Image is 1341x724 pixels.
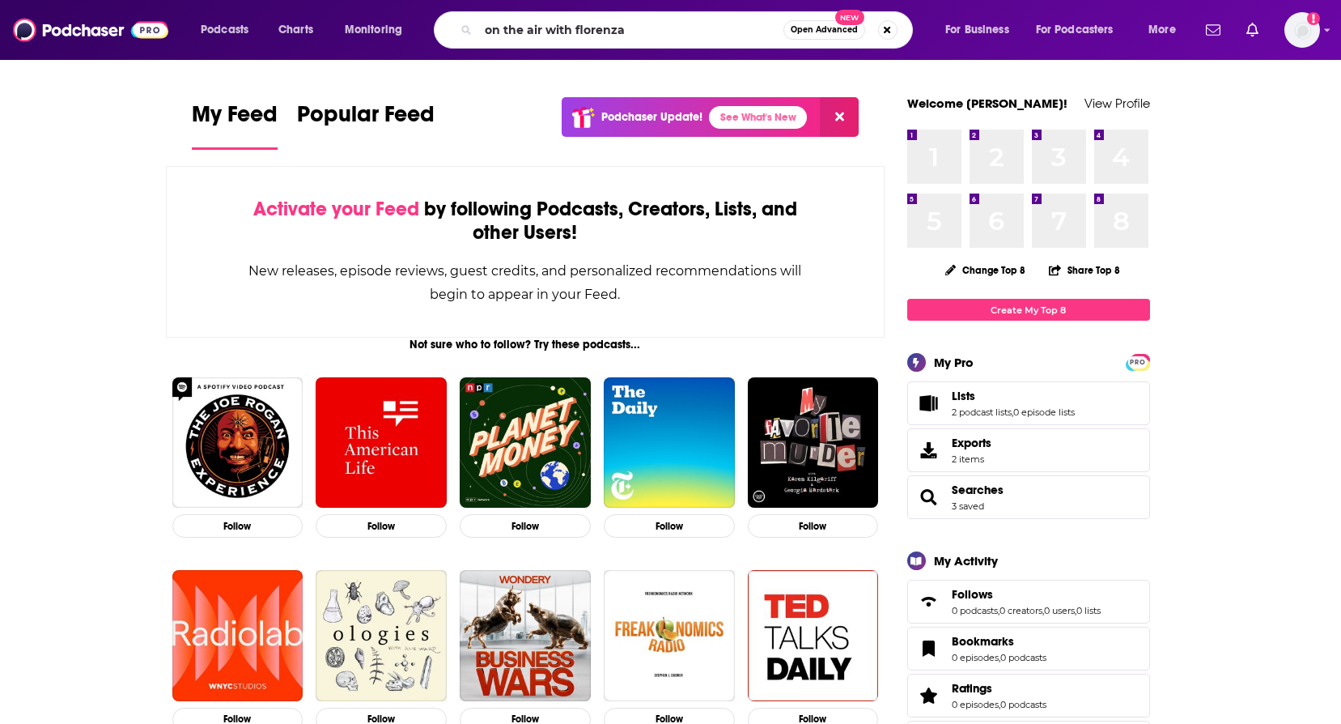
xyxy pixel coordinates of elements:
[907,627,1150,671] span: Bookmarks
[748,570,879,701] img: TED Talks Daily
[952,483,1004,497] a: Searches
[952,681,1046,696] a: Ratings
[189,17,269,43] button: open menu
[952,454,991,465] span: 2 items
[783,20,865,40] button: Open AdvancedNew
[166,338,885,351] div: Not sure who to follow? Try these podcasts...
[748,514,879,538] button: Follow
[709,106,807,129] a: See What's New
[1199,16,1227,44] a: Show notifications dropdown
[913,590,945,613] a: Follows
[345,19,402,41] span: Monitoring
[316,570,447,701] a: Ologies with Alie Ward
[604,514,735,538] button: Follow
[248,259,804,306] div: New releases, episode reviews, guest credits, and personalized recommendations will begin to appe...
[952,587,1101,602] a: Follows
[268,17,323,43] a: Charts
[460,377,591,509] img: Planet Money
[1137,17,1196,43] button: open menu
[1075,605,1076,616] span: ,
[192,100,278,138] span: My Feed
[952,652,999,663] a: 0 episodes
[748,377,879,509] img: My Favorite Murder with Karen Kilgariff and Georgia Hardstark
[913,637,945,660] a: Bookmarks
[999,699,1000,710] span: ,
[913,684,945,707] a: Ratings
[952,436,991,450] span: Exports
[907,580,1150,624] span: Follows
[952,699,999,710] a: 0 episodes
[952,389,1075,403] a: Lists
[913,439,945,462] span: Exports
[1284,12,1320,48] span: Logged in as molly.burgoyne
[952,634,1014,649] span: Bookmarks
[999,605,1042,616] a: 0 creators
[604,377,735,509] img: The Daily
[172,570,303,701] a: Radiolab
[945,19,1009,41] span: For Business
[1025,17,1137,43] button: open menu
[952,587,993,602] span: Follows
[907,475,1150,519] span: Searches
[907,381,1150,425] span: Lists
[913,392,945,415] a: Lists
[907,299,1150,321] a: Create My Top 8
[460,514,591,538] button: Follow
[998,605,999,616] span: ,
[478,17,783,43] input: Search podcasts, credits, & more...
[201,19,248,41] span: Podcasts
[913,486,945,509] a: Searches
[1307,12,1320,25] svg: Add a profile image
[999,652,1000,663] span: ,
[934,355,974,370] div: My Pro
[13,15,168,45] img: Podchaser - Follow, Share and Rate Podcasts
[952,634,1046,649] a: Bookmarks
[1000,652,1046,663] a: 0 podcasts
[172,377,303,509] img: The Joe Rogan Experience
[934,553,998,569] div: My Activity
[316,377,447,509] img: This American Life
[1036,19,1114,41] span: For Podcasters
[791,26,858,34] span: Open Advanced
[1240,16,1265,44] a: Show notifications dropdown
[192,100,278,150] a: My Feed
[952,389,975,403] span: Lists
[1042,605,1044,616] span: ,
[952,407,1012,418] a: 2 podcast lists
[952,681,992,696] span: Ratings
[835,10,864,25] span: New
[297,100,435,138] span: Popular Feed
[936,260,1036,280] button: Change Top 8
[1128,356,1148,368] a: PRO
[1012,407,1013,418] span: ,
[604,570,735,701] img: Freakonomics Radio
[1128,356,1148,368] span: PRO
[172,514,303,538] button: Follow
[907,674,1150,718] span: Ratings
[601,110,702,124] p: Podchaser Update!
[934,17,1029,43] button: open menu
[907,96,1067,111] a: Welcome [PERSON_NAME]!
[460,570,591,701] img: Business Wars
[278,19,313,41] span: Charts
[907,428,1150,472] a: Exports
[952,500,984,512] a: 3 saved
[316,514,447,538] button: Follow
[333,17,423,43] button: open menu
[1084,96,1150,111] a: View Profile
[1013,407,1075,418] a: 0 episode lists
[1000,699,1046,710] a: 0 podcasts
[449,11,928,49] div: Search podcasts, credits, & more...
[952,605,998,616] a: 0 podcasts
